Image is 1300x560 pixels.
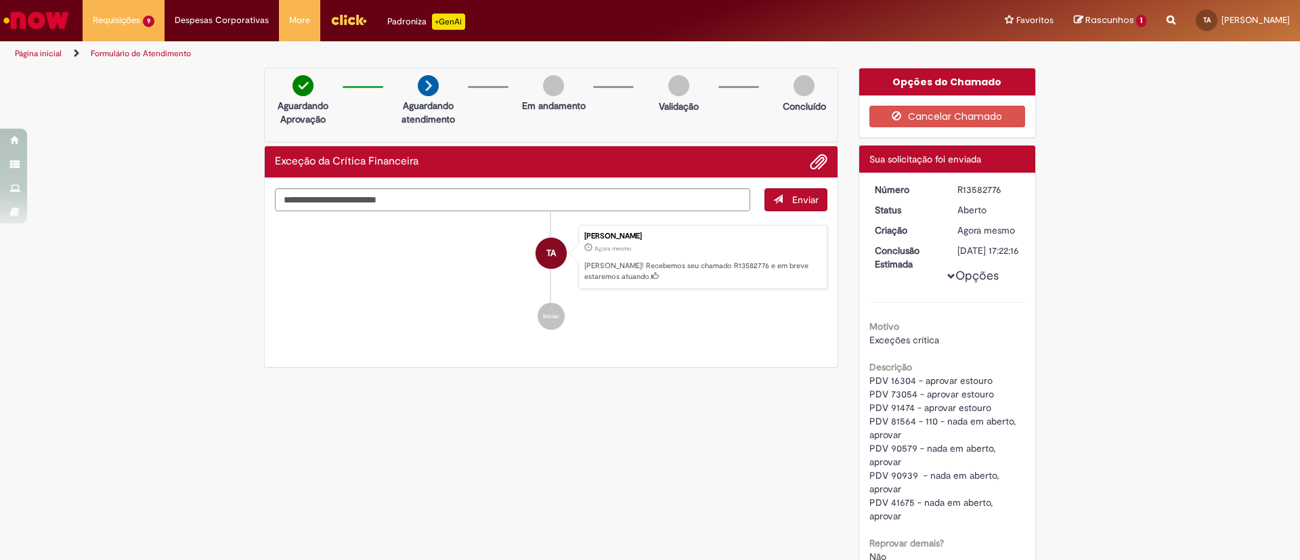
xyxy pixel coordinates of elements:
span: 9 [143,16,154,27]
img: click_logo_yellow_360x200.png [330,9,367,30]
span: Despesas Corporativas [175,14,269,27]
span: Agora mesmo [594,244,631,253]
img: check-circle-green.png [292,75,313,96]
p: Concluído [783,100,826,113]
p: Aguardando atendimento [395,99,461,126]
a: Rascunhos [1074,14,1146,27]
img: ServiceNow [1,7,71,34]
div: [DATE] 17:22:16 [957,244,1020,257]
div: R13582776 [957,183,1020,196]
div: Aberto [957,203,1020,217]
p: [PERSON_NAME]! Recebemos seu chamado R13582776 e em breve estaremos atuando. [584,261,820,282]
ul: Trilhas de página [10,41,857,66]
div: Padroniza [387,14,465,30]
img: arrow-next.png [418,75,439,96]
dt: Número [865,183,948,196]
p: Em andamento [522,99,586,112]
span: More [289,14,310,27]
span: Rascunhos [1085,14,1134,26]
a: Página inicial [15,48,62,59]
p: +GenAi [432,14,465,30]
p: Validação [659,100,699,113]
ul: Histórico de tíquete [275,211,827,344]
span: TA [1203,16,1211,24]
dt: Conclusão Estimada [865,244,948,271]
li: Tawane De Almeida [275,225,827,290]
span: Favoritos [1016,14,1054,27]
span: 1 [1136,15,1146,27]
div: 30/09/2025 16:22:12 [957,223,1020,237]
button: Enviar [764,188,827,211]
div: [PERSON_NAME] [584,232,820,240]
p: Aguardando Aprovação [270,99,336,126]
span: Requisições [93,14,140,27]
button: Cancelar Chamado [869,106,1026,127]
button: Adicionar anexos [810,153,827,171]
b: Reprovar demais? [869,537,944,549]
span: Agora mesmo [957,224,1015,236]
b: Motivo [869,320,899,332]
textarea: Digite sua mensagem aqui... [275,188,750,211]
span: TA [546,237,556,270]
span: Sua solicitação foi enviada [869,153,981,165]
dt: Criação [865,223,948,237]
span: PDV 16304 - aprovar estouro PDV 73054 - aprovar estouro PDV 91474 - aprovar estouro PDV 81564 - 1... [869,374,1018,522]
img: img-circle-grey.png [794,75,815,96]
h2: Exceção da Crítica Financeira Histórico de tíquete [275,156,418,168]
dt: Status [865,203,948,217]
img: img-circle-grey.png [543,75,564,96]
div: Opções do Chamado [859,68,1036,95]
a: Formulário de Atendimento [91,48,191,59]
div: Tawane De Almeida [536,238,567,269]
span: [PERSON_NAME] [1221,14,1290,26]
span: Enviar [792,194,819,206]
b: Descrição [869,361,912,373]
img: img-circle-grey.png [668,75,689,96]
time: 30/09/2025 16:22:12 [594,244,631,253]
span: Exceções crítica [869,334,939,346]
